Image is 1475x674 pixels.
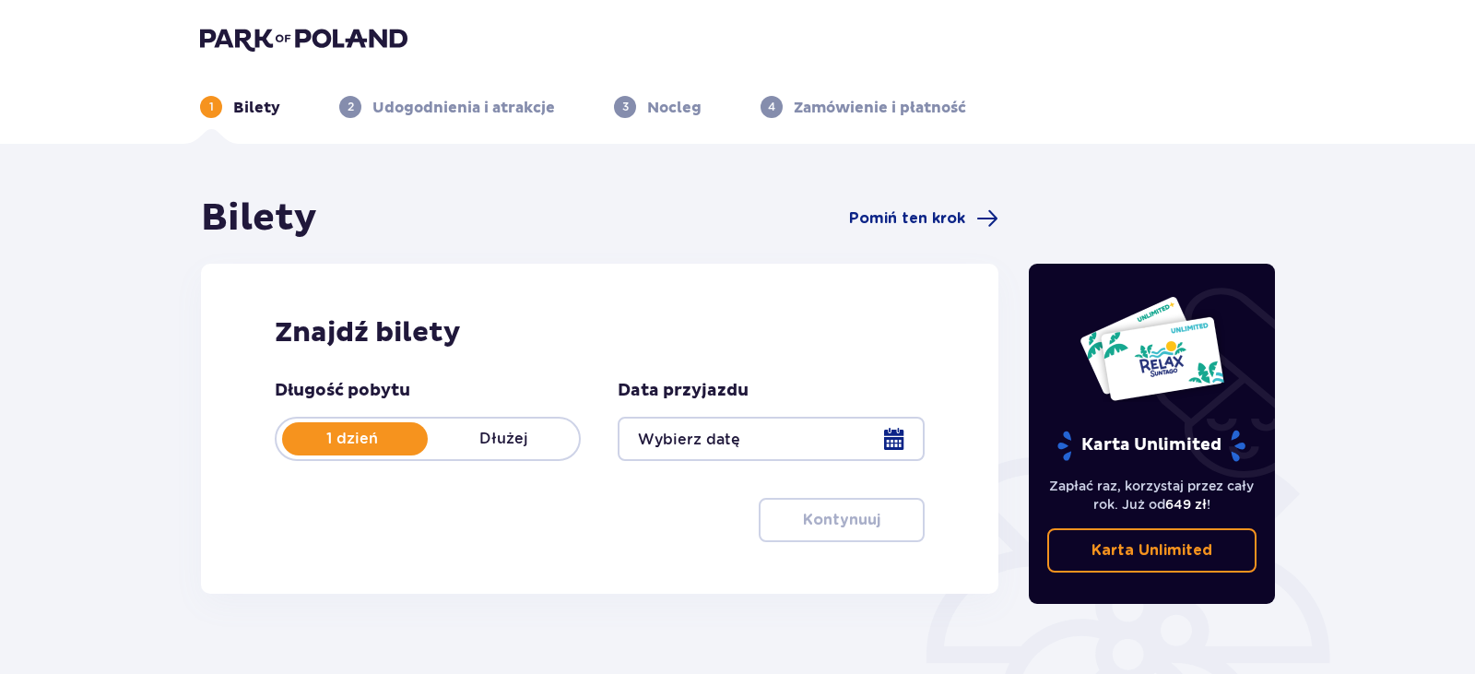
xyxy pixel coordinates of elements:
button: Kontynuuj [759,498,925,542]
a: Pomiń ten krok [849,207,998,230]
div: 1Bilety [200,96,280,118]
img: Dwie karty całoroczne do Suntago z napisem 'UNLIMITED RELAX', na białym tle z tropikalnymi liśćmi... [1079,295,1225,402]
h1: Bilety [201,195,317,242]
img: Park of Poland logo [200,26,407,52]
p: Karta Unlimited [1091,540,1212,561]
p: 1 [209,99,214,115]
p: Długość pobytu [275,380,410,402]
span: Pomiń ten krok [849,208,965,229]
p: Dłużej [428,429,579,449]
p: Zamówienie i płatność [794,98,966,118]
p: Data przyjazdu [618,380,749,402]
p: Udogodnienia i atrakcje [372,98,555,118]
div: 3Nocleg [614,96,702,118]
div: 4Zamówienie i płatność [761,96,966,118]
p: Karta Unlimited [1056,430,1247,462]
p: Zapłać raz, korzystaj przez cały rok. Już od ! [1047,477,1257,514]
div: 2Udogodnienia i atrakcje [339,96,555,118]
p: Nocleg [647,98,702,118]
a: Karta Unlimited [1047,528,1257,573]
h2: Znajdź bilety [275,315,925,350]
span: 649 zł [1165,497,1207,512]
p: Kontynuuj [803,510,880,530]
p: Bilety [233,98,280,118]
p: 2 [348,99,354,115]
p: 3 [622,99,629,115]
p: 1 dzień [277,429,428,449]
p: 4 [768,99,775,115]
